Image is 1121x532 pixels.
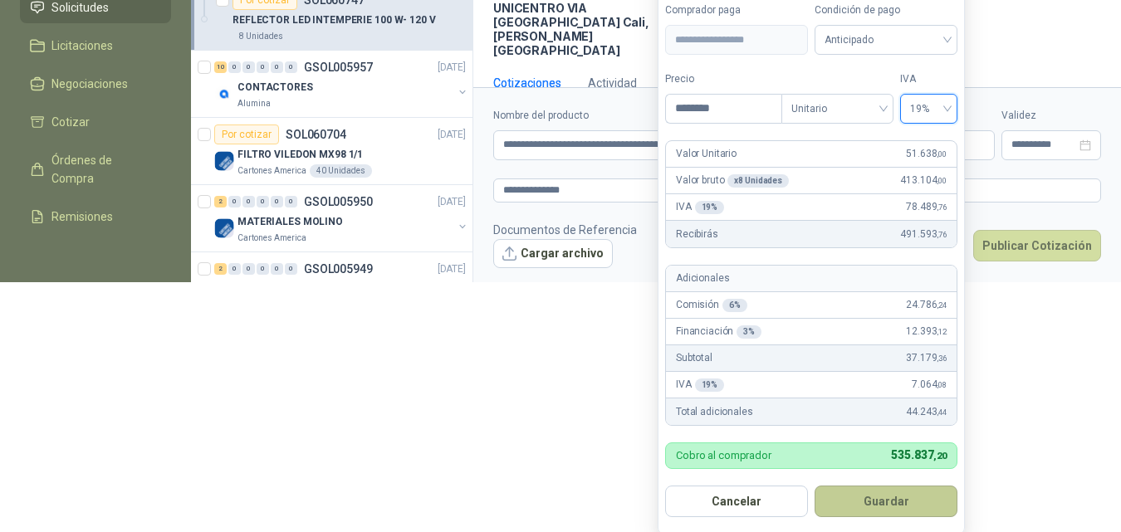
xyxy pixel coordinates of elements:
div: 0 [271,61,283,73]
div: 2 [214,196,227,207]
p: [DATE] [438,194,466,210]
span: Negociaciones [51,75,128,93]
a: Negociaciones [20,68,171,100]
a: 10 0 0 0 0 0 GSOL005957[DATE] Company LogoCONTACTORESAlumina [214,57,469,110]
div: 0 [242,61,255,73]
div: 0 [228,196,241,207]
span: 78.489 [906,199,947,215]
div: 3 % [737,325,761,339]
p: [DATE] [438,127,466,143]
div: 19 % [695,201,725,214]
span: 44.243 [906,404,947,420]
div: 0 [228,61,241,73]
label: Validez [1001,108,1101,124]
span: Licitaciones [51,37,113,55]
div: 19 % [695,378,725,392]
div: 0 [228,263,241,275]
p: Documentos de Referencia [493,221,637,239]
div: 0 [257,61,269,73]
span: 7.064 [912,377,947,393]
span: 413.104 [900,173,947,188]
span: 491.593 [900,227,947,242]
div: 2 [214,263,227,275]
span: ,20 [933,451,947,461]
span: ,76 [937,230,947,239]
button: Cargar archivo [493,239,613,269]
p: Valor bruto [676,173,789,188]
div: 8 Unidades [233,30,290,43]
div: 6 % [722,299,747,312]
p: Valor Unitario [676,146,737,162]
span: 12.393 [906,324,947,339]
span: ,76 [937,203,947,212]
a: Por cotizarSOL060704[DATE] Company LogoFILTRO VILEDON MX98 1/1Cartones America40 Unidades [191,118,472,185]
p: Recibirás [676,227,718,242]
p: Financiación [676,324,761,339]
span: ,36 [937,354,947,363]
span: ,12 [937,327,947,336]
a: Configuración [20,239,171,271]
img: Company Logo [214,84,234,104]
span: ,00 [937,149,947,159]
p: GSOL005950 [304,196,373,207]
p: MRP [PERSON_NAME] [237,281,342,297]
img: Company Logo [214,151,234,171]
a: Licitaciones [20,30,171,61]
p: MATERIALES MOLINO [237,214,343,230]
p: CONTACTORES [237,80,313,95]
span: Anticipado [825,27,947,52]
label: Comprador paga [665,2,808,18]
p: Alumina [237,97,271,110]
img: Company Logo [214,218,234,238]
div: 0 [257,196,269,207]
label: Precio [665,71,781,87]
label: IVA [900,71,957,87]
span: Remisiones [51,207,113,226]
button: Cancelar [665,486,808,517]
span: Órdenes de Compra [51,151,155,188]
a: Remisiones [20,201,171,232]
div: 0 [271,196,283,207]
button: Guardar [815,486,957,517]
p: IVA [676,377,724,393]
p: Adicionales [676,271,729,286]
div: Por cotizar [214,124,279,144]
p: IVA [676,199,724,215]
a: Órdenes de Compra [20,144,171,194]
a: 2 0 0 0 0 0 GSOL005949[DATE] MRP [PERSON_NAME] [214,259,469,312]
p: Comisión [676,297,747,313]
div: 40 Unidades [310,164,372,178]
p: Total adicionales [676,404,753,420]
span: 535.837 [891,448,947,461]
a: 2 0 0 0 0 0 GSOL005950[DATE] Company LogoMATERIALES MOLINOCartones America [214,192,469,245]
div: x 8 Unidades [727,174,789,188]
label: Condición de pago [815,2,957,18]
p: SOL060704 [286,129,346,140]
div: Actividad [588,74,637,92]
p: Cartones America [237,232,306,245]
div: 0 [242,263,255,275]
span: ,24 [937,300,947,310]
span: ,00 [937,176,947,185]
span: 37.179 [906,350,947,366]
p: [DATE] [438,60,466,76]
div: Cotizaciones [493,74,561,92]
div: 10 [214,61,227,73]
div: 0 [285,196,297,207]
p: Cobro al comprador [676,450,771,461]
span: Unitario [791,96,884,121]
div: 0 [271,263,283,275]
span: ,44 [937,408,947,417]
a: Cotizar [20,106,171,138]
label: Nombre del producto [493,108,763,124]
span: Cotizar [51,113,90,131]
div: 0 [257,263,269,275]
p: GSOL005957 [304,61,373,73]
button: Publicar Cotización [973,230,1101,261]
p: FILTRO VILEDON MX98 1/1 [237,147,363,163]
div: 0 [285,61,297,73]
span: 19% [910,96,947,121]
span: 24.786 [906,297,947,313]
div: 0 [285,263,297,275]
p: Cartones America [237,164,306,178]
